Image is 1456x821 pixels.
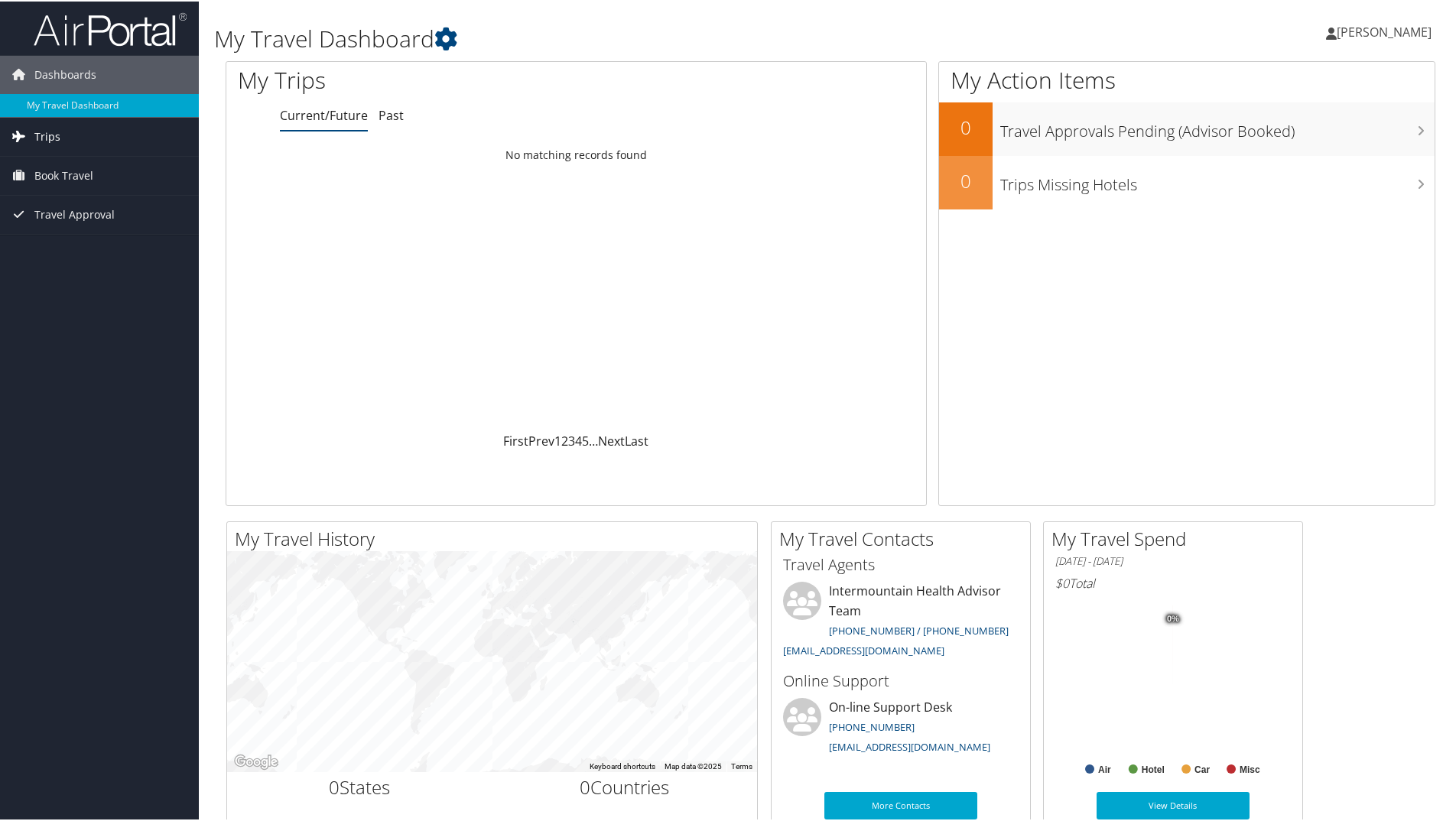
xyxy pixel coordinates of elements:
[783,669,1019,690] h3: Online Support
[1000,165,1435,194] h3: Trips Missing Hotels
[731,761,752,769] a: Terms (opens in new tab)
[590,760,655,771] button: Keyboard shortcuts
[34,54,96,92] span: Dashboards
[939,154,1435,208] a: 0Trips Missing Hotels
[1051,524,1302,550] h2: My Travel Spend
[582,431,589,448] a: 5
[1055,573,1069,590] span: $0
[775,696,1026,759] li: On-line Support Desk
[1337,22,1432,39] span: [PERSON_NAME]
[939,101,1435,154] a: 0Travel Approvals Pending (Advisor Booked)
[214,21,1036,54] h1: My Travel Dashboard
[34,194,115,232] span: Travel Approval
[280,105,368,122] a: Current/Future
[235,524,757,550] h2: My Travel History
[783,553,1019,574] h3: Travel Agents
[34,10,187,46] img: airportal-logo.png
[379,105,404,122] a: Past
[1000,112,1435,141] h3: Travel Approvals Pending (Advisor Booked)
[528,431,554,448] a: Prev
[503,431,528,448] a: First
[575,431,582,448] a: 4
[1194,763,1210,774] text: Car
[783,642,944,656] a: [EMAIL_ADDRESS][DOMAIN_NAME]
[580,773,590,798] span: 0
[829,622,1009,636] a: [PHONE_NUMBER] / [PHONE_NUMBER]
[598,431,625,448] a: Next
[939,167,993,193] h2: 0
[829,719,915,732] a: [PHONE_NUMBER]
[779,524,1030,550] h2: My Travel Contacts
[589,431,598,448] span: …
[1240,763,1260,774] text: Misc
[939,63,1435,95] h1: My Action Items
[504,773,746,799] h2: Countries
[824,790,977,818] a: More Contacts
[665,761,722,769] span: Map data ©2025
[239,773,481,799] h2: States
[829,738,990,752] a: [EMAIL_ADDRESS][DOMAIN_NAME]
[231,751,281,771] img: Google
[238,63,623,95] h1: My Trips
[1097,790,1250,818] a: View Details
[1167,613,1179,622] tspan: 0%
[568,431,575,448] a: 3
[939,113,993,139] h2: 0
[625,431,648,448] a: Last
[1055,573,1291,590] h6: Total
[1098,763,1111,774] text: Air
[775,580,1026,662] li: Intermountain Health Advisor Team
[1142,763,1165,774] text: Hotel
[34,155,93,193] span: Book Travel
[231,751,281,771] a: Open this area in Google Maps (opens a new window)
[1326,8,1447,54] a: [PERSON_NAME]
[554,431,561,448] a: 1
[1055,553,1291,567] h6: [DATE] - [DATE]
[226,140,926,167] td: No matching records found
[561,431,568,448] a: 2
[34,116,60,154] span: Trips
[329,773,340,798] span: 0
